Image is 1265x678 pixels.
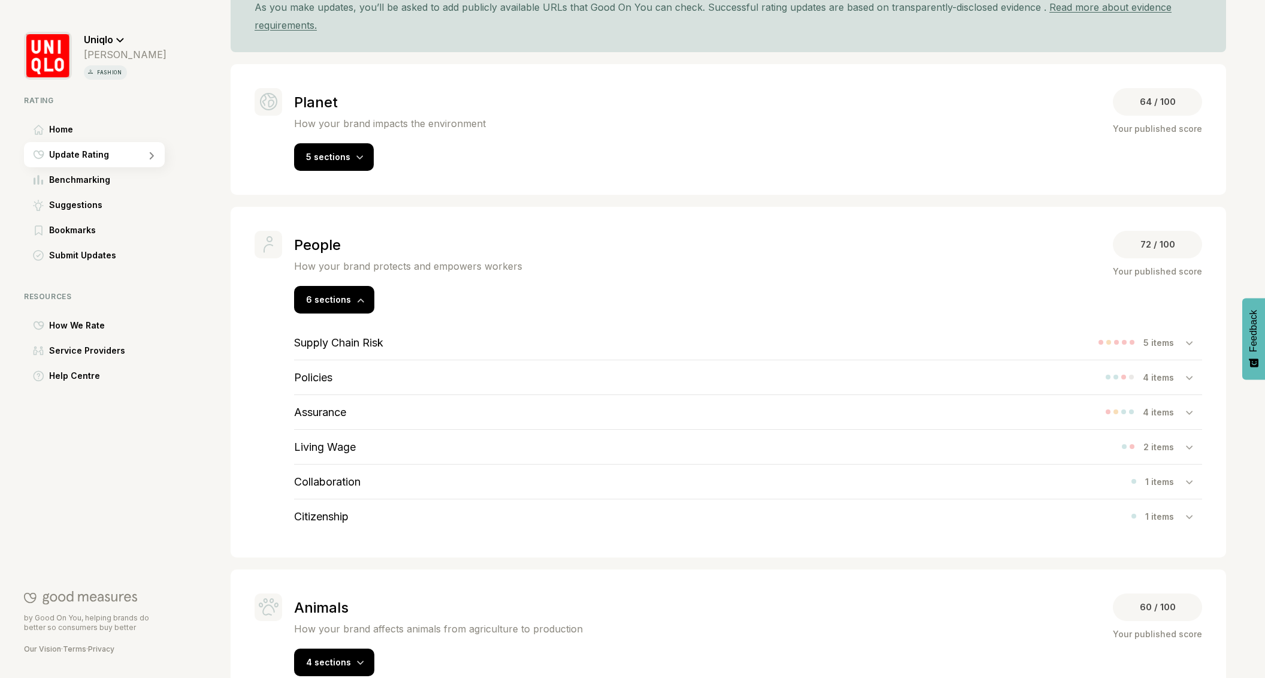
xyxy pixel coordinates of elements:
h3: Collaboration [294,475,361,488]
a: Help CentreHelp Centre [24,363,167,388]
img: Suggestions [33,200,44,211]
p: How your brand impacts the environment [294,117,486,129]
span: Uniqlo [84,34,113,46]
img: Submit Updates [33,250,44,261]
h2: Animals [294,599,583,616]
div: 1 items [1145,477,1186,487]
div: Your published score [1113,264,1202,279]
img: Help Centre [33,370,44,382]
span: Help Centre [49,369,100,383]
a: BookmarksBookmarks [24,218,167,243]
a: Privacy [88,644,114,653]
a: Read more about evidence requirements. [255,1,1172,31]
h2: People [294,236,522,254]
span: Benchmarking [49,173,110,187]
h3: Citizenship [294,510,349,523]
img: Bookmarks [35,225,43,236]
div: 5 items [1143,338,1186,348]
h3: Policies [294,371,332,384]
button: Feedback - Show survey [1242,298,1265,379]
a: Update RatingUpdate Rating [24,142,167,167]
div: · · [24,644,165,654]
img: vertical icon [86,68,95,76]
div: 72 / 100 [1113,231,1202,258]
div: 2 items [1143,442,1186,452]
span: 5 sections [306,152,350,162]
p: How your brand affects animals from agriculture to production [294,623,583,635]
div: Your published score [1113,627,1202,641]
span: 6 sections [306,294,351,305]
img: People [264,236,274,253]
img: Benchmarking [34,175,43,185]
a: Submit UpdatesSubmit Updates [24,243,167,268]
img: Planet [260,93,277,110]
div: 1 items [1145,511,1186,522]
img: Service Providers [33,346,44,355]
span: Feedback [1248,310,1259,352]
span: Service Providers [49,343,125,358]
p: How your brand protects and empowers workers [294,260,522,272]
a: How We RateHow We Rate [24,313,167,338]
div: 60 / 100 [1113,593,1202,621]
img: Good On You [24,590,137,605]
div: Resources [24,292,167,301]
span: How We Rate [49,318,105,333]
img: Home [34,125,44,135]
span: Suggestions [49,198,102,212]
div: 4 items [1143,372,1186,382]
span: Bookmarks [49,223,96,237]
span: Update Rating [49,147,109,162]
a: Our Vision [24,644,61,653]
h3: Assurance [294,406,346,418]
span: Submit Updates [49,248,116,263]
span: Home [49,122,73,137]
img: How We Rate [33,321,44,330]
h2: Planet [294,94,486,111]
h3: Living Wage [294,441,356,453]
a: BenchmarkingBenchmarking [24,167,167,192]
p: by Good On You, helping brands do better so consumers buy better [24,613,165,632]
iframe: Website support platform help button [1212,625,1253,666]
img: Update Rating [33,150,44,159]
div: Rating [24,96,167,105]
img: Animals [259,598,279,616]
div: 64 / 100 [1113,88,1202,116]
span: 4 sections [306,657,351,667]
a: Terms [63,644,86,653]
div: Your published score [1113,122,1202,136]
h3: Supply Chain Risk [294,336,383,349]
a: HomeHome [24,117,167,142]
div: [PERSON_NAME] [84,49,167,61]
div: 4 items [1143,407,1186,417]
p: fashion [95,68,125,77]
a: Service ProvidersService Providers [24,338,167,363]
a: SuggestionsSuggestions [24,192,167,218]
